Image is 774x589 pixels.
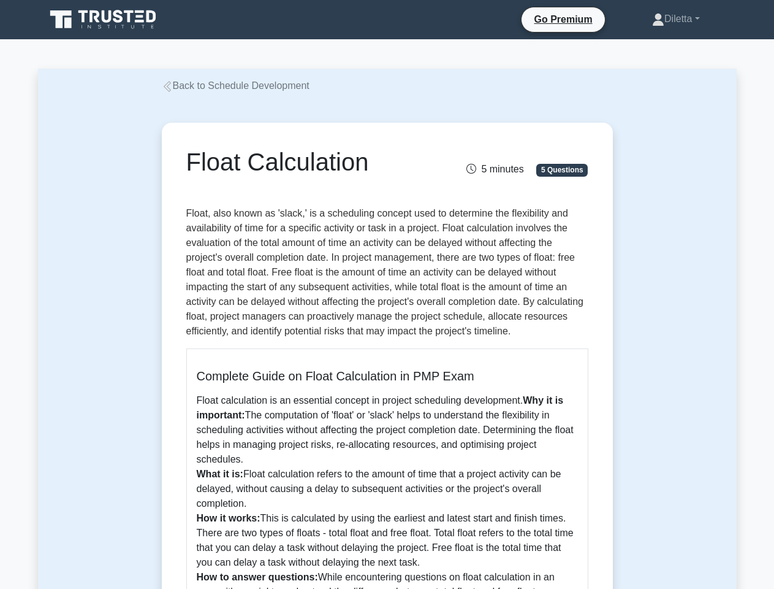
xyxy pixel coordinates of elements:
a: Back to Schedule Development [162,80,309,91]
b: What it is: [197,469,243,479]
h1: Float Calculation [186,147,449,177]
a: Go Premium [526,12,599,27]
b: How to answer questions: [197,572,318,582]
a: Diletta [623,7,729,31]
h5: Complete Guide on Float Calculation in PMP Exam [197,369,578,383]
span: 5 minutes [466,164,523,174]
span: 5 Questions [536,164,588,176]
p: Float, also known as 'slack,' is a scheduling concept used to determine the flexibility and avail... [186,206,588,339]
b: How it works: [197,513,260,523]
